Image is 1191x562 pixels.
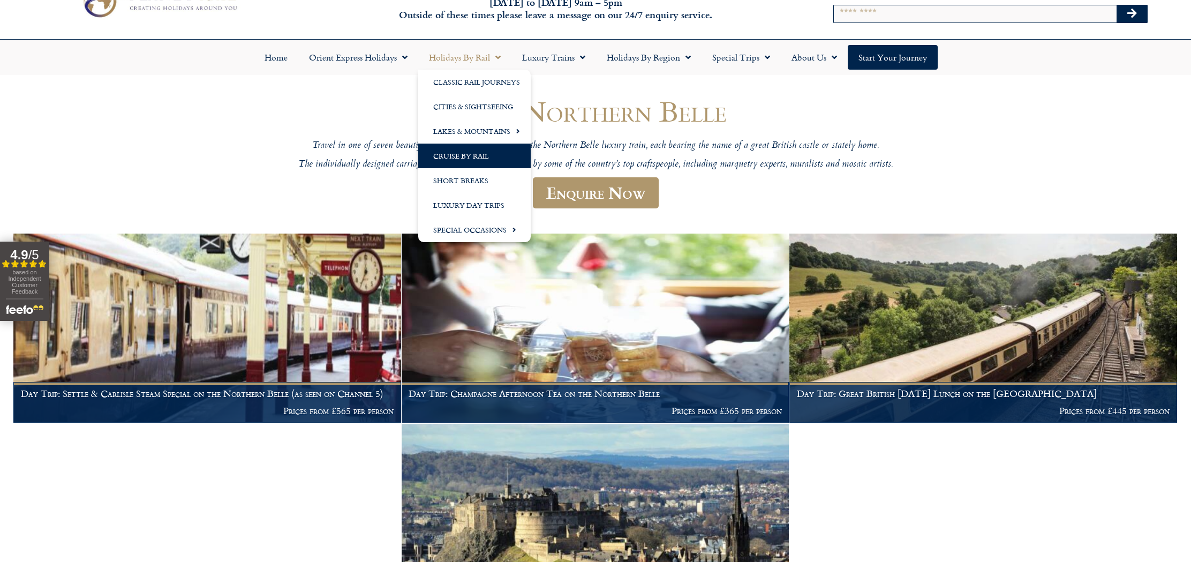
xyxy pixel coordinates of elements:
a: Lakes & Mountains [418,119,531,144]
p: Prices from £565 per person [21,406,394,416]
a: Short Breaks [418,168,531,193]
a: About Us [781,45,848,70]
a: Orient Express Holidays [298,45,418,70]
a: Luxury Day Trips [418,193,531,218]
h1: Day Trip: Great British [DATE] Lunch on the [GEOGRAPHIC_DATA] [797,388,1170,399]
a: Holidays by Region [596,45,702,70]
h1: Day Trip: Champagne Afternoon Tea on the Northern Belle [409,388,782,399]
a: Day Trip: Settle & Carlisle Steam Special on the Northern Belle (as seen on Channel 5) Prices fro... [13,234,402,423]
a: Start your Journey [848,45,938,70]
p: Prices from £445 per person [797,406,1170,416]
p: Prices from £365 per person [409,406,782,416]
a: Special Occasions [418,218,531,242]
a: Luxury Trains [511,45,596,70]
a: Special Trips [702,45,781,70]
a: Home [254,45,298,70]
nav: Menu [5,45,1186,70]
a: Day Trip: Great British [DATE] Lunch on the [GEOGRAPHIC_DATA] Prices from £445 per person [789,234,1178,423]
ul: Holidays by Rail [418,70,531,242]
h1: The Northern Belle [274,95,917,127]
p: Travel in one of seven beautifully detailed carriages aboard the Northern Belle luxury train, eac... [274,140,917,152]
a: Holidays by Rail [418,45,511,70]
h1: Day Trip: Settle & Carlisle Steam Special on the Northern Belle (as seen on Channel 5) [21,388,394,399]
a: Classic Rail Journeys [418,70,531,94]
a: Day Trip: Champagne Afternoon Tea on the Northern Belle Prices from £365 per person [402,234,790,423]
p: The individually designed carriages have been lovingly restored by some of the country’s top craf... [274,159,917,171]
button: Search [1117,5,1148,23]
a: Cruise by Rail [418,144,531,168]
a: Enquire Now [533,177,659,209]
a: Cities & Sightseeing [418,94,531,119]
